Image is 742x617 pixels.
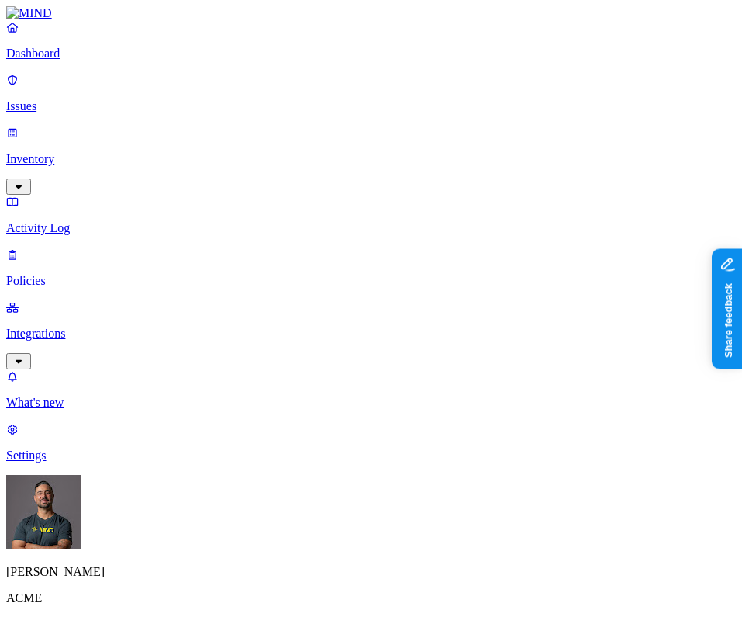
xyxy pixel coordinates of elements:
[6,99,736,113] p: Issues
[6,565,736,579] p: [PERSON_NAME]
[6,6,736,20] a: MIND
[6,195,736,235] a: Activity Log
[6,73,736,113] a: Issues
[6,591,736,605] p: ACME
[6,300,736,367] a: Integrations
[6,221,736,235] p: Activity Log
[6,422,736,463] a: Settings
[6,396,736,410] p: What's new
[6,126,736,192] a: Inventory
[6,274,736,288] p: Policies
[6,449,736,463] p: Settings
[6,20,736,61] a: Dashboard
[6,327,736,341] p: Integrations
[6,47,736,61] p: Dashboard
[6,475,81,549] img: Samuel Hill
[6,6,52,20] img: MIND
[6,369,736,410] a: What's new
[6,248,736,288] a: Policies
[6,152,736,166] p: Inventory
